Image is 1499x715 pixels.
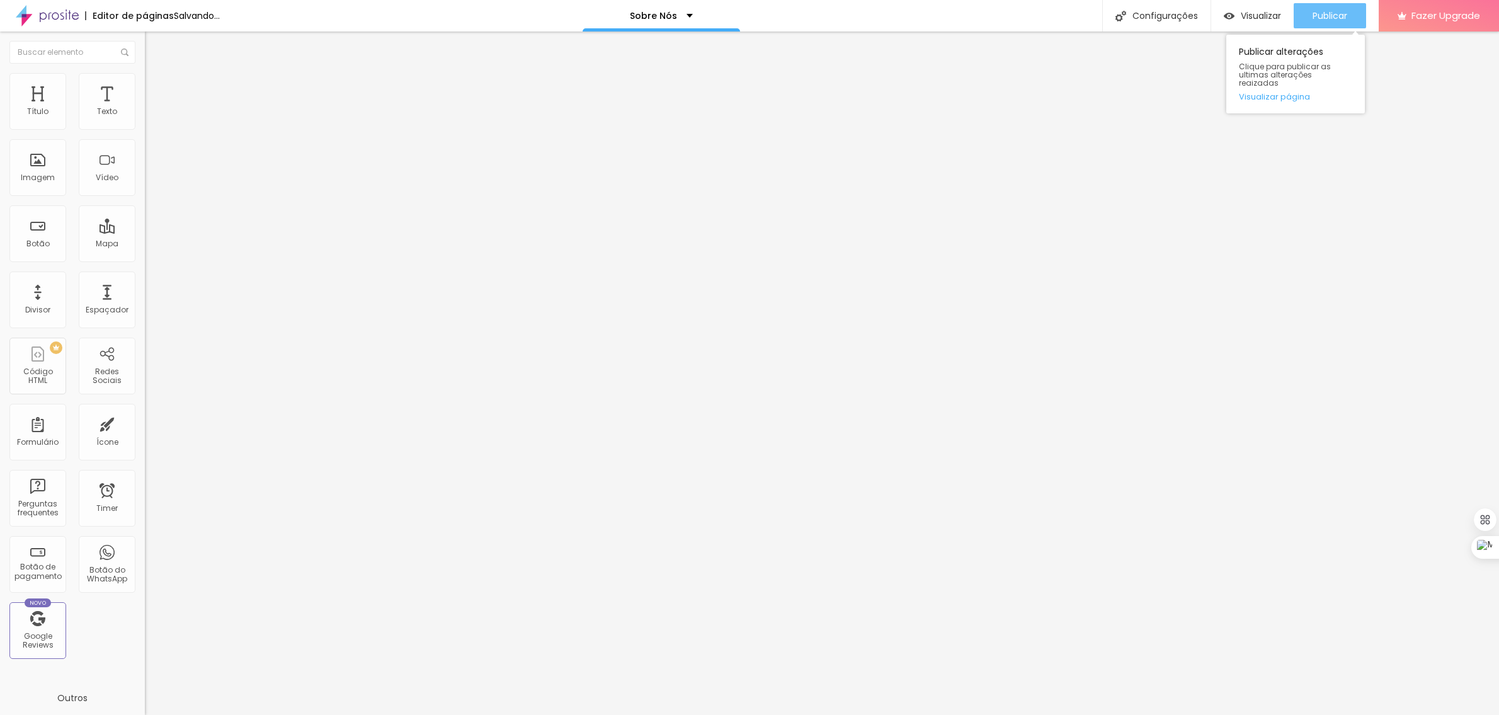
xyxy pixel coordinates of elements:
div: Novo [25,598,52,607]
div: Formulário [17,438,59,447]
img: view-1.svg [1224,11,1234,21]
a: Visualizar página [1239,93,1352,101]
div: Botão do WhatsApp [82,566,132,584]
div: Redes Sociais [82,367,132,386]
span: Fazer Upgrade [1411,10,1480,21]
div: Salvando... [174,11,220,20]
span: Publicar [1313,11,1347,21]
img: Icone [1115,11,1126,21]
div: Vídeo [96,173,118,182]
div: Título [27,107,48,116]
div: Texto [97,107,117,116]
iframe: Editor [145,31,1499,715]
div: Imagem [21,173,55,182]
p: Sobre Nós [630,11,677,20]
div: Código HTML [13,367,62,386]
button: Publicar [1294,3,1366,28]
div: Perguntas frequentes [13,500,62,518]
img: Icone [121,49,128,56]
div: Google Reviews [13,632,62,650]
div: Publicar alterações [1226,35,1365,113]
span: Visualizar [1241,11,1281,21]
div: Divisor [25,306,50,314]
button: Visualizar [1211,3,1294,28]
div: Botão [26,239,50,248]
div: Botão de pagamento [13,563,62,581]
div: Ícone [96,438,118,447]
div: Timer [96,504,118,513]
input: Buscar elemento [9,41,135,64]
div: Espaçador [86,306,128,314]
span: Clique para publicar as ultimas alterações reaizadas [1239,62,1352,88]
div: Mapa [96,239,118,248]
div: Editor de páginas [85,11,174,20]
